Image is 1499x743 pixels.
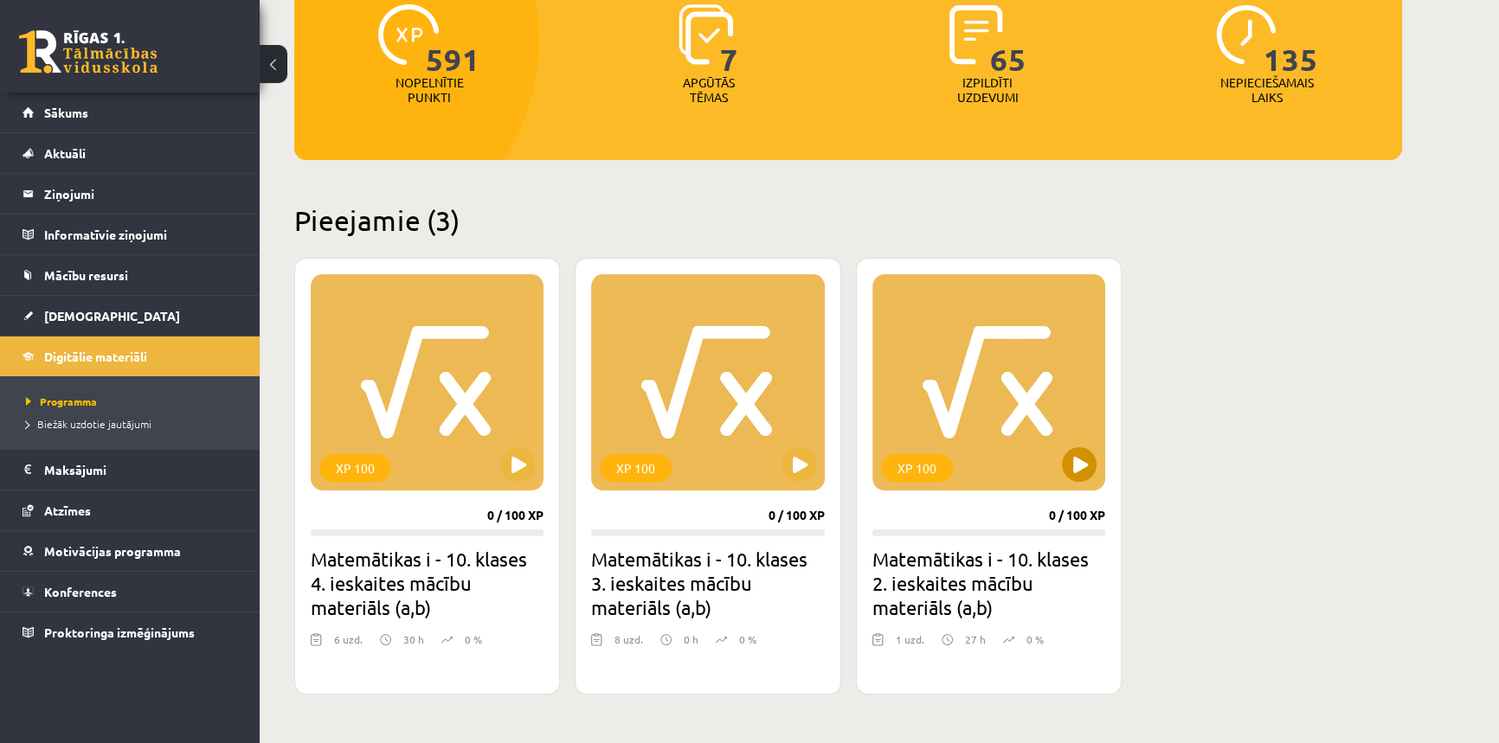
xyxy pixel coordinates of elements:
p: Nepieciešamais laiks [1220,75,1314,105]
h2: Matemātikas i - 10. klases 4. ieskaites mācību materiāls (a,b) [311,547,544,619]
span: [DEMOGRAPHIC_DATA] [44,308,180,323]
img: icon-learned-topics-4a711ccc23c960034f471b6e78daf4a3bad4a20eaf4de84257b87e66633f6470.svg [679,4,733,65]
span: 591 [426,4,480,75]
span: Digitālie materiāli [44,349,147,364]
a: [DEMOGRAPHIC_DATA] [23,296,238,336]
p: 0 % [1026,631,1044,647]
h2: Matemātikas i - 10. klases 3. ieskaites mācību materiāls (a,b) [591,547,824,619]
legend: Ziņojumi [44,174,238,214]
span: Mācību resursi [44,267,128,283]
span: 65 [990,4,1026,75]
p: Izpildīti uzdevumi [954,75,1021,105]
p: 30 h [403,631,424,647]
a: Programma [26,394,242,409]
p: 0 % [739,631,756,647]
p: 27 h [965,631,986,647]
div: 1 uzd. [896,631,924,657]
a: Maksājumi [23,450,238,490]
legend: Informatīvie ziņojumi [44,215,238,254]
img: icon-clock-7be60019b62300814b6bd22b8e044499b485619524d84068768e800edab66f18.svg [1216,4,1277,65]
a: Informatīvie ziņojumi [23,215,238,254]
span: Aktuāli [44,145,86,161]
a: Ziņojumi [23,174,238,214]
p: Apgūtās tēmas [675,75,743,105]
span: Proktoringa izmēģinājums [44,625,195,640]
a: Digitālie materiāli [23,336,238,376]
span: 7 [720,4,738,75]
a: Proktoringa izmēģinājums [23,612,238,652]
span: 135 [1264,4,1318,75]
p: Nopelnītie punkti [396,75,464,105]
span: Programma [26,394,97,408]
span: Konferences [44,584,117,599]
span: Sākums [44,105,88,120]
img: icon-xp-0682a9bc20223a9ccc6f5883a126b849a74cddfe5390d2b41b4391c66f2066e7.svg [378,4,439,65]
a: Aktuāli [23,133,238,173]
span: Motivācijas programma [44,543,181,559]
div: 6 uzd. [334,631,363,657]
h2: Matemātikas i - 10. klases 2. ieskaites mācību materiāls (a,b) [872,547,1105,619]
a: Atzīmes [23,490,238,530]
a: Rīgas 1. Tālmācības vidusskola [19,30,158,74]
div: XP 100 [319,454,391,482]
a: Sākums [23,93,238,132]
legend: Maksājumi [44,450,238,490]
h2: Pieejamie (3) [294,203,1402,237]
a: Mācību resursi [23,255,238,295]
span: Atzīmes [44,503,91,518]
div: XP 100 [881,454,953,482]
div: XP 100 [600,454,672,482]
a: Biežāk uzdotie jautājumi [26,416,242,432]
img: icon-completed-tasks-ad58ae20a441b2904462921112bc710f1caf180af7a3daa7317a5a94f2d26646.svg [949,4,1003,65]
a: Motivācijas programma [23,531,238,571]
p: 0 % [465,631,482,647]
span: Biežāk uzdotie jautājumi [26,417,151,431]
div: 8 uzd. [614,631,643,657]
a: Konferences [23,572,238,612]
p: 0 h [684,631,698,647]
